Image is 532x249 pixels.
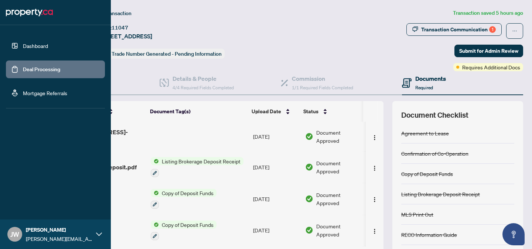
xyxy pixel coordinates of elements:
[305,132,313,141] img: Document Status
[401,149,468,158] div: Confirmation of Co-Operation
[415,74,446,83] h4: Documents
[401,210,433,218] div: MLS Print Out
[401,129,449,137] div: Agreement to Lease
[292,74,353,83] h4: Commission
[173,74,234,83] h4: Details & People
[10,229,19,239] span: JW
[112,24,128,31] span: 11047
[6,7,53,18] img: logo
[415,85,433,90] span: Required
[151,157,159,165] img: Status Icon
[401,190,480,198] div: Listing Brokerage Deposit Receipt
[147,101,249,122] th: Document Tag(s)
[372,165,378,171] img: Logo
[173,85,234,90] span: 4/4 Required Fields Completed
[369,161,381,173] button: Logo
[159,221,216,229] span: Copy of Deposit Funds
[249,101,300,122] th: Upload Date
[489,26,496,33] div: 1
[250,215,302,246] td: [DATE]
[159,157,243,165] span: Listing Brokerage Deposit Receipt
[316,191,362,207] span: Document Approved
[92,49,225,59] div: Status:
[300,101,363,122] th: Status
[372,135,378,141] img: Logo
[316,128,362,145] span: Document Approved
[372,197,378,203] img: Logo
[305,226,313,234] img: Document Status
[401,110,468,120] span: Document Checklist
[23,90,67,96] a: Mortgage Referrals
[26,226,92,234] span: [PERSON_NAME]
[421,24,496,35] div: Transaction Communication
[369,131,381,142] button: Logo
[250,122,302,151] td: [DATE]
[159,189,216,197] span: Copy of Deposit Funds
[316,222,362,238] span: Document Approved
[303,107,318,115] span: Status
[92,32,152,41] span: C-[STREET_ADDRESS]
[369,224,381,236] button: Logo
[92,10,132,17] span: View Transaction
[151,221,159,229] img: Status Icon
[250,183,302,215] td: [DATE]
[369,193,381,205] button: Logo
[23,66,60,73] a: Deal Processing
[305,195,313,203] img: Document Status
[512,28,517,34] span: ellipsis
[502,223,525,245] button: Open asap
[292,85,353,90] span: 1/1 Required Fields Completed
[26,235,92,243] span: [PERSON_NAME][EMAIL_ADDRESS][DOMAIN_NAME]
[401,231,457,239] div: RECO Information Guide
[406,23,502,36] button: Transaction Communication1
[372,228,378,234] img: Logo
[462,63,520,71] span: Requires Additional Docs
[252,107,281,115] span: Upload Date
[151,189,159,197] img: Status Icon
[250,151,302,183] td: [DATE]
[151,221,216,241] button: Status IconCopy of Deposit Funds
[151,189,216,209] button: Status IconCopy of Deposit Funds
[401,170,453,178] div: Copy of Deposit Funds
[453,9,523,17] article: Transaction saved 5 hours ago
[151,157,243,177] button: Status IconListing Brokerage Deposit Receipt
[316,159,362,175] span: Document Approved
[305,163,313,171] img: Document Status
[454,45,523,57] button: Submit for Admin Review
[112,51,222,57] span: Trade Number Generated - Pending Information
[23,42,48,49] a: Dashboard
[459,45,518,57] span: Submit for Admin Review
